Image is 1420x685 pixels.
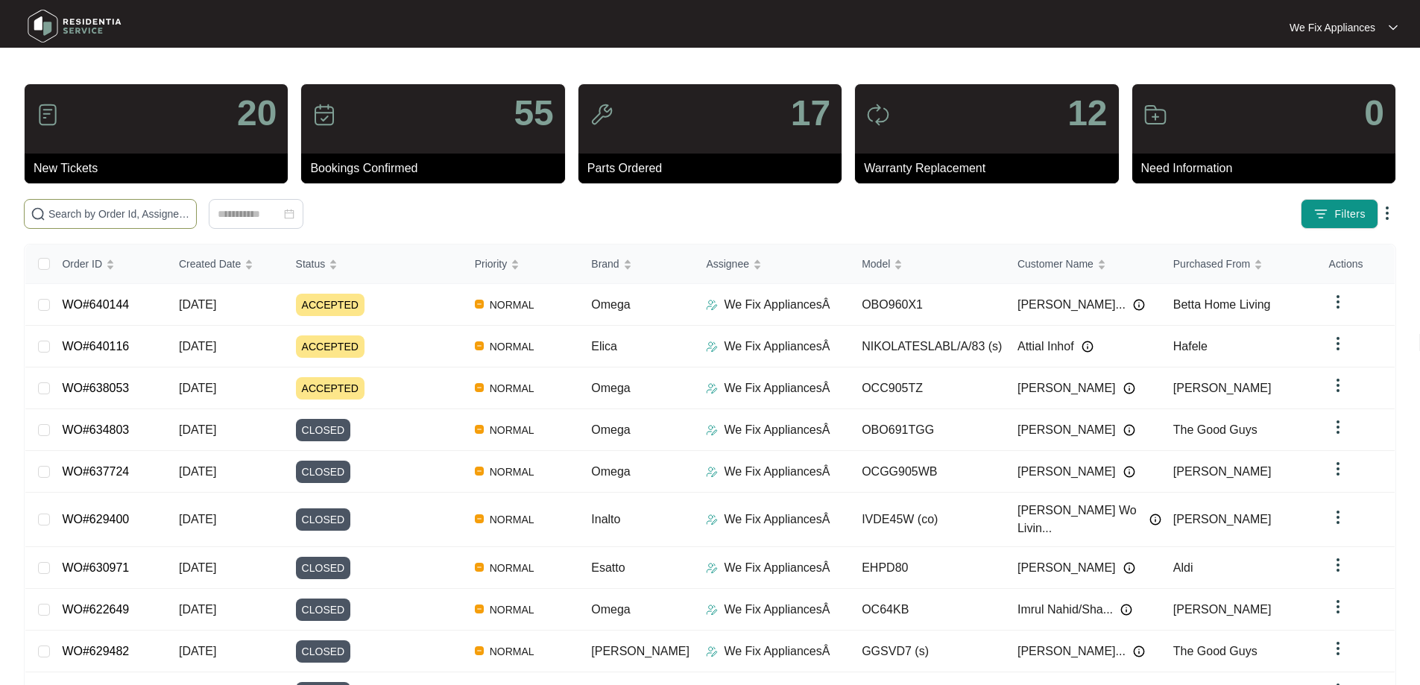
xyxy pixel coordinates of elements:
img: Assigner Icon [706,466,718,478]
p: We Fix AppliancesÂ [724,559,830,577]
span: Priority [475,256,508,272]
a: WO#630971 [62,561,129,574]
th: Created Date [167,244,284,284]
span: Customer Name [1017,256,1094,272]
span: Assignee [706,256,749,272]
span: Inalto [591,513,620,525]
span: [PERSON_NAME] [1017,379,1116,397]
span: [PERSON_NAME] Wo Livin... [1017,502,1142,537]
span: [PERSON_NAME] [1173,603,1272,616]
span: Esatto [591,561,625,574]
span: Elica [591,340,617,353]
td: OCGG905WB [850,451,1006,493]
span: [PERSON_NAME] [1017,463,1116,481]
span: NORMAL [484,421,540,439]
img: icon [1143,103,1167,127]
span: The Good Guys [1173,423,1258,436]
span: Brand [591,256,619,272]
td: EHPD80 [850,547,1006,589]
span: ACCEPTED [296,377,365,400]
img: icon [590,103,613,127]
a: WO#629482 [62,645,129,657]
img: residentia service logo [22,4,127,48]
span: Omega [591,298,630,311]
img: Assigner Icon [706,299,718,311]
span: [PERSON_NAME] [1173,382,1272,394]
span: [DATE] [179,423,216,436]
p: Warranty Replacement [864,160,1118,177]
p: Parts Ordered [587,160,842,177]
span: [DATE] [179,382,216,394]
td: GGSVD7 (s) [850,631,1006,672]
span: [DATE] [179,513,216,525]
img: dropdown arrow [1329,598,1347,616]
span: [PERSON_NAME]... [1017,643,1126,660]
img: Assigner Icon [706,604,718,616]
a: WO#640144 [62,298,129,311]
input: Search by Order Id, Assignee Name, Customer Name, Brand and Model [48,206,190,222]
p: 55 [514,95,553,131]
th: Order ID [50,244,167,284]
span: Aldi [1173,561,1193,574]
img: Info icon [1082,341,1094,353]
p: Bookings Confirmed [310,160,564,177]
a: WO#629400 [62,513,129,525]
span: [DATE] [179,298,216,311]
img: dropdown arrow [1329,460,1347,478]
a: WO#634803 [62,423,129,436]
span: Order ID [62,256,102,272]
p: 17 [791,95,830,131]
span: [PERSON_NAME] [1017,559,1116,577]
img: Vercel Logo [475,425,484,434]
span: NORMAL [484,463,540,481]
p: We Fix AppliancesÂ [724,338,830,356]
p: We Fix AppliancesÂ [724,601,830,619]
img: Assigner Icon [706,562,718,574]
span: [DATE] [179,561,216,574]
th: Status [284,244,463,284]
span: The Good Guys [1173,645,1258,657]
span: ACCEPTED [296,335,365,358]
span: [PERSON_NAME] [1173,513,1272,525]
th: Brand [579,244,694,284]
span: [DATE] [179,465,216,478]
span: NORMAL [484,643,540,660]
span: NORMAL [484,511,540,528]
img: Vercel Logo [475,646,484,655]
img: dropdown arrow [1329,335,1347,353]
td: NIKOLATESLABL/A/83 (s) [850,326,1006,367]
span: Attial Inhof [1017,338,1074,356]
span: Omega [591,465,630,478]
img: dropdown arrow [1389,24,1398,31]
span: [PERSON_NAME] [1173,465,1272,478]
a: WO#622649 [62,603,129,616]
span: Hafele [1173,340,1208,353]
img: Assigner Icon [706,424,718,436]
img: Assigner Icon [706,645,718,657]
th: Assignee [694,244,850,284]
td: OC64KB [850,589,1006,631]
th: Customer Name [1006,244,1161,284]
img: dropdown arrow [1329,640,1347,657]
p: 20 [237,95,277,131]
p: We Fix AppliancesÂ [724,379,830,397]
span: ACCEPTED [296,294,365,316]
button: filter iconFilters [1301,199,1378,229]
td: OCC905TZ [850,367,1006,409]
img: Info icon [1123,424,1135,436]
span: NORMAL [484,379,540,397]
img: filter icon [1313,206,1328,221]
span: CLOSED [296,461,351,483]
img: Assigner Icon [706,341,718,353]
span: Created Date [179,256,241,272]
img: Info icon [1133,299,1145,311]
th: Purchased From [1161,244,1317,284]
span: Betta Home Living [1173,298,1271,311]
img: Vercel Logo [475,300,484,309]
span: CLOSED [296,419,351,441]
img: Vercel Logo [475,563,484,572]
img: Vercel Logo [475,467,484,476]
p: We Fix AppliancesÂ [724,421,830,439]
span: NORMAL [484,601,540,619]
span: [DATE] [179,603,216,616]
